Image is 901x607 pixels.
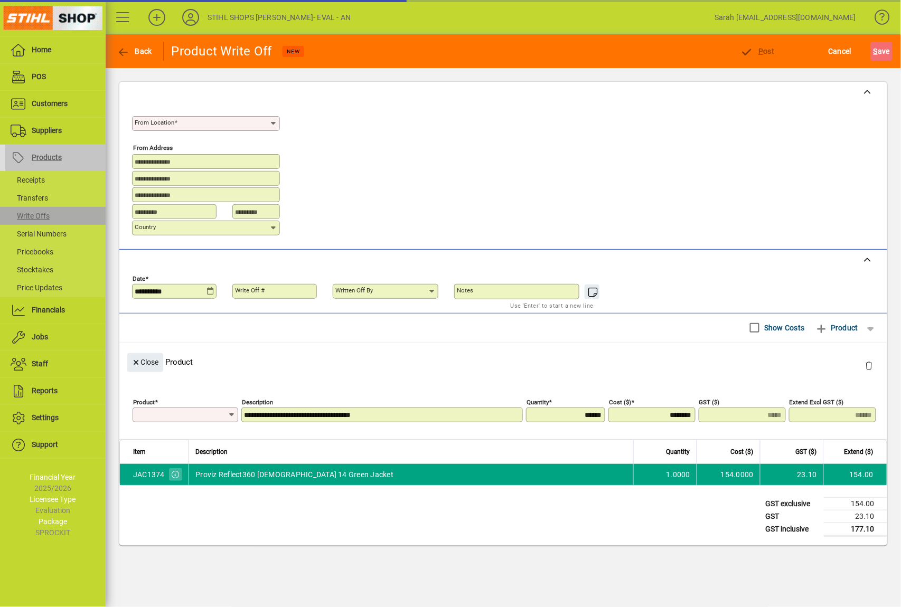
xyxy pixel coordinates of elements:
[5,91,106,117] a: Customers
[810,318,864,337] button: Product
[195,446,228,458] span: Description
[633,464,697,485] td: 1.0000
[5,243,106,261] a: Pricebooks
[759,47,764,55] span: P
[5,189,106,207] a: Transfers
[189,464,633,485] td: Proviz Reflect360 [DEMOGRAPHIC_DATA] 14 Green Jacket
[11,176,45,184] span: Receipts
[106,42,164,61] app-page-header-button: Back
[235,287,265,294] mat-label: Write Off #
[11,194,48,202] span: Transfers
[857,361,882,370] app-page-header-button: Delete
[132,354,159,371] span: Close
[5,324,106,350] a: Jobs
[135,119,174,126] mat-label: From location
[335,287,373,294] mat-label: Written off by
[5,171,106,189] a: Receipts
[829,43,852,60] span: Cancel
[761,497,824,510] td: GST exclusive
[5,64,106,90] a: POS
[666,446,690,458] span: Quantity
[5,37,106,63] a: Home
[5,225,106,243] a: Serial Numbers
[32,45,51,54] span: Home
[287,48,300,55] span: NEW
[5,207,106,225] a: Write Offs
[826,42,855,61] button: Cancel
[697,464,760,485] td: 154.0000
[824,497,887,510] td: 154.00
[761,510,824,523] td: GST
[32,99,68,108] span: Customers
[5,351,106,377] a: Staff
[127,353,163,372] button: Close
[208,9,351,26] div: STIHL SHOPS [PERSON_NAME]- EVAL - AN
[5,405,106,431] a: Settings
[857,353,882,378] button: Delete
[11,283,62,292] span: Price Updates
[824,510,887,523] td: 23.10
[5,378,106,404] a: Reports
[140,8,174,27] button: Add
[823,464,887,485] td: 154.00
[762,323,805,333] label: Show Costs
[133,398,155,405] mat-label: Product
[135,223,156,231] mat-label: Country
[11,230,67,238] span: Serial Numbers
[125,357,166,366] app-page-header-button: Close
[32,333,48,341] span: Jobs
[133,446,146,458] span: Item
[874,43,890,60] span: ave
[699,398,720,405] mat-label: GST ($)
[5,297,106,324] a: Financials
[457,287,473,294] mat-label: Notes
[11,265,53,274] span: Stocktakes
[874,47,878,55] span: S
[39,517,67,526] span: Package
[32,359,48,368] span: Staff
[824,523,887,536] td: 177.10
[609,398,631,405] mat-label: Cost ($)
[738,42,777,61] button: Post
[5,432,106,458] a: Support
[172,43,272,60] div: Product Write Off
[30,473,76,481] span: Financial Year
[119,343,887,381] div: Product
[511,299,594,311] mat-hint: Use 'Enter' to start a new line
[133,469,165,480] div: JAC1374
[527,398,549,405] mat-label: Quantity
[815,319,858,336] span: Product
[32,126,62,135] span: Suppliers
[867,2,888,36] a: Knowledge Base
[790,398,844,405] mat-label: Extend excl GST ($)
[30,495,76,504] span: Licensee Type
[11,212,50,220] span: Write Offs
[5,261,106,279] a: Stocktakes
[796,446,817,458] span: GST ($)
[5,118,106,144] a: Suppliers
[740,47,775,55] span: ost
[5,279,106,297] a: Price Updates
[117,47,152,55] span: Back
[32,386,58,395] span: Reports
[174,8,208,27] button: Profile
[242,398,273,405] mat-label: Description
[761,523,824,536] td: GST inclusive
[731,446,754,458] span: Cost ($)
[844,446,874,458] span: Extend ($)
[871,42,893,61] button: Save
[133,274,145,282] mat-label: Date
[11,248,53,256] span: Pricebooks
[32,440,58,449] span: Support
[32,153,62,162] span: Products
[32,306,65,314] span: Financials
[114,42,155,61] button: Back
[760,464,823,485] td: 23.10
[32,413,59,422] span: Settings
[715,9,856,26] div: Sarah [EMAIL_ADDRESS][DOMAIN_NAME]
[32,72,46,81] span: POS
